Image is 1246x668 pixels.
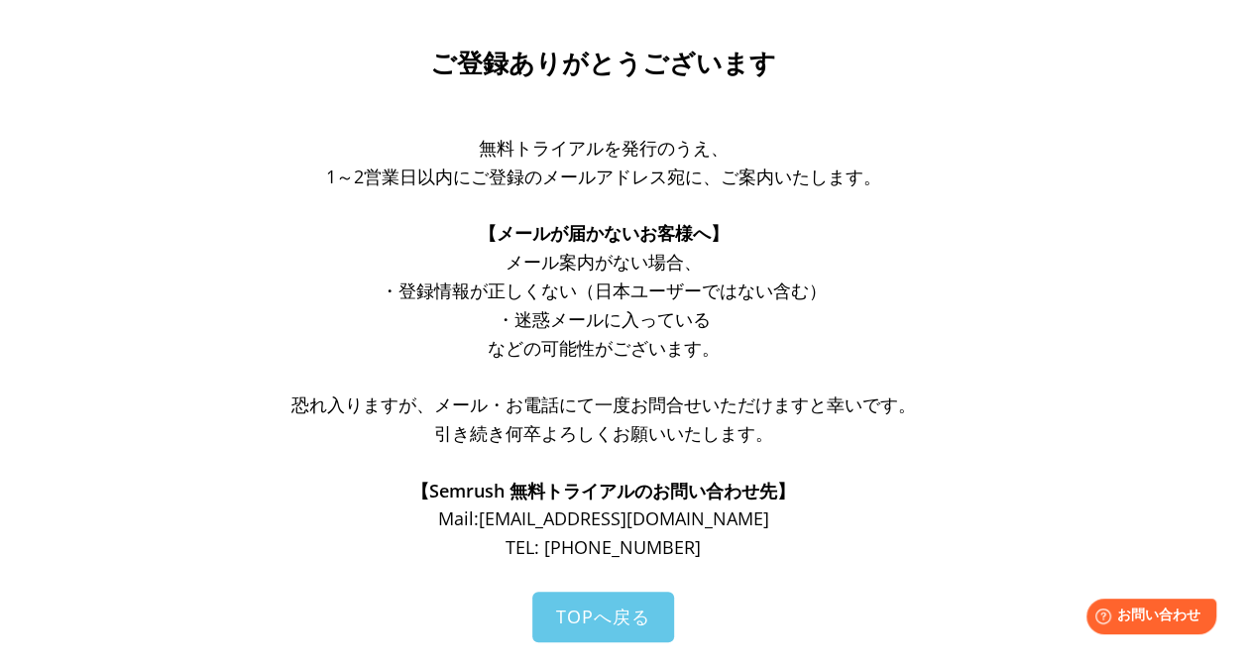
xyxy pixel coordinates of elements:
[556,605,650,628] span: TOPへ戻る
[430,49,776,78] span: ご登録ありがとうございます
[381,278,827,302] span: ・登録情報が正しくない（日本ユーザーではない含む）
[506,250,702,274] span: メール案内がない場合、
[1070,591,1224,646] iframe: Help widget launcher
[411,479,795,502] span: 【Semrush 無料トライアルのお問い合わせ先】
[479,221,729,245] span: 【メールが届かないお客様へ】
[438,506,769,530] span: Mail: [EMAIL_ADDRESS][DOMAIN_NAME]
[479,136,729,160] span: 無料トライアルを発行のうえ、
[488,336,720,360] span: などの可能性がございます。
[506,535,701,559] span: TEL: [PHONE_NUMBER]
[532,592,674,642] a: TOPへ戻る
[434,421,773,445] span: 引き続き何卒よろしくお願いいたします。
[291,392,916,416] span: 恐れ入りますが、メール・お電話にて一度お問合せいただけますと幸いです。
[326,165,881,188] span: 1～2営業日以内にご登録のメールアドレス宛に、ご案内いたします。
[497,307,711,331] span: ・迷惑メールに入っている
